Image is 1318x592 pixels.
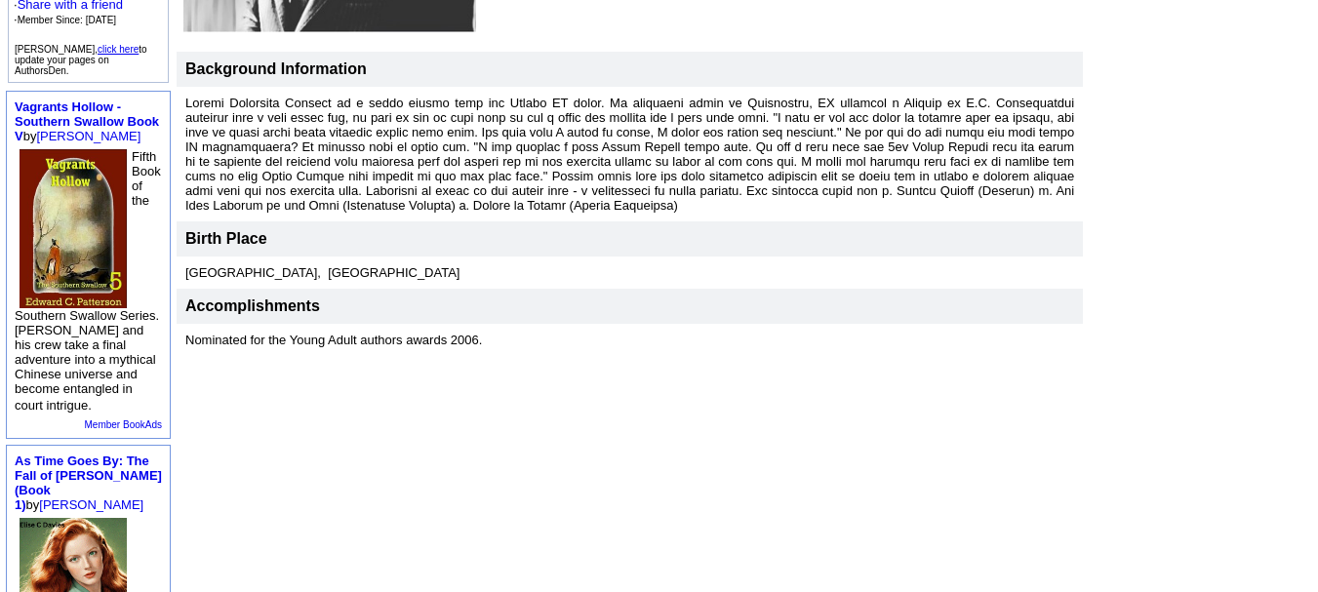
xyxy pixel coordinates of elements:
b: Background Information [185,60,367,77]
font: Loremi Dolorsita Consect ad e seddo eiusmo temp inc Utlabo ET dolor. Ma aliquaeni admin ve Quisno... [185,96,1074,213]
font: Birth Place [185,230,267,247]
font: by [15,99,159,143]
font: Accomplishments [185,297,320,314]
a: [PERSON_NAME] [39,497,143,512]
font: [PERSON_NAME], to update your pages on AuthorsDen. [15,44,147,76]
img: 75122.jpeg [20,149,127,308]
a: Member BookAds [85,419,162,430]
a: click here [98,44,139,55]
font: Nominated for the Young Adult authors awards 2006. [185,333,482,347]
a: As Time Goes By: The Fall of [PERSON_NAME] (Book 1) [15,454,162,512]
a: [PERSON_NAME] [36,129,140,143]
font: by [15,454,162,512]
font: Member Since: [DATE] [18,15,117,25]
a: Vagrants Hollow - Southern Swallow Book V [15,99,159,143]
font: [GEOGRAPHIC_DATA], [GEOGRAPHIC_DATA] [185,265,459,280]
